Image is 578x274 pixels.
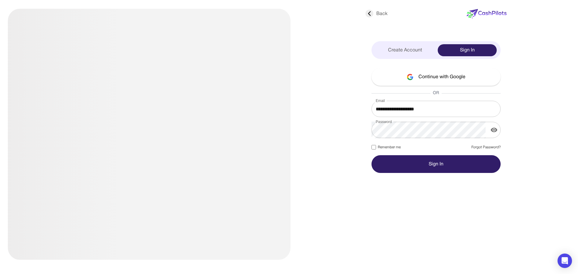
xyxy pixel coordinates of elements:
[371,68,501,86] button: Continue with Google
[376,119,392,124] label: Password
[471,145,501,150] a: Forgot Password?
[375,44,434,56] div: Create Account
[376,98,385,103] label: Email
[467,9,507,19] img: new-logo.svg
[438,44,497,56] div: Sign In
[558,254,572,268] div: Open Intercom Messenger
[407,74,414,80] img: google-logo.svg
[371,145,376,149] input: Remember me
[430,90,442,96] span: OR
[488,124,500,136] button: display the password
[371,155,501,173] button: Sign In
[365,10,387,17] div: Back
[371,145,401,150] label: Remember me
